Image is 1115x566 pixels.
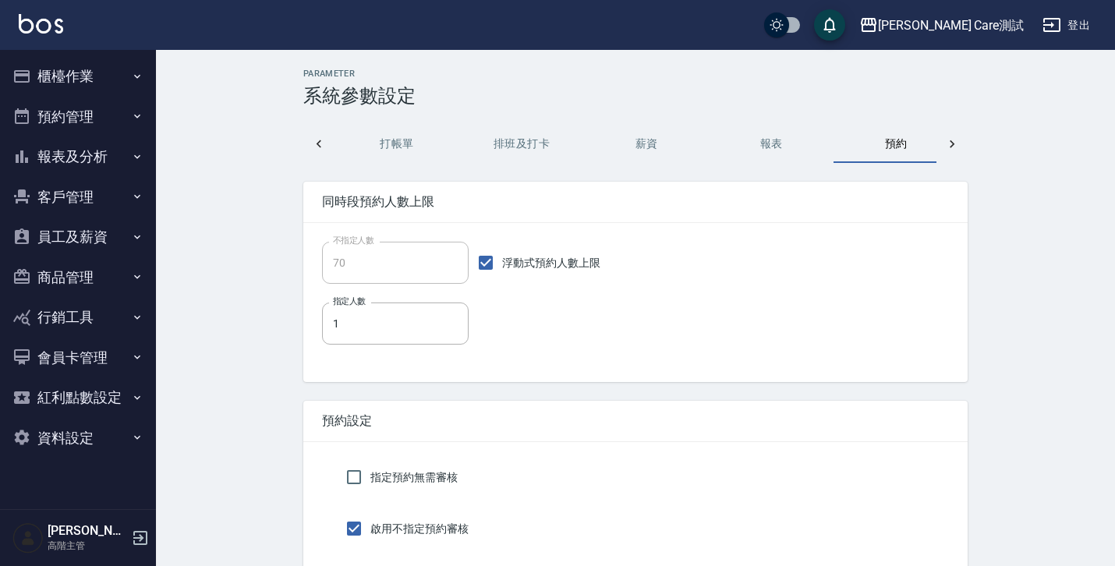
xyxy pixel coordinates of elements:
button: 紅利點數設定 [6,377,150,418]
button: 商品管理 [6,257,150,298]
h3: 系統參數設定 [303,85,968,107]
button: 登出 [1036,11,1096,40]
span: 同時段預約人數上限 [322,194,949,210]
span: 指定預約無需審核 [370,469,458,486]
button: 報表及分析 [6,136,150,177]
h2: Parameter [303,69,968,79]
button: 打帳單 [334,126,459,163]
button: 薪資 [584,126,709,163]
button: [PERSON_NAME] Care測試 [853,9,1030,41]
span: 預約設定 [322,413,949,429]
img: Logo [19,14,63,34]
button: 客戶管理 [6,177,150,218]
h5: [PERSON_NAME] [48,523,127,539]
button: 資料設定 [6,418,150,458]
button: 員工及薪資 [6,217,150,257]
label: 不指定人數 [333,235,373,246]
label: 指定人數 [333,295,366,307]
button: save [814,9,845,41]
button: 排班及打卡 [459,126,584,163]
button: 預約管理 [6,97,150,137]
p: 高階主管 [48,539,127,553]
div: [PERSON_NAME] Care測試 [878,16,1024,35]
span: 啟用不指定預約審核 [370,521,469,537]
button: 櫃檯作業 [6,56,150,97]
button: 會員卡管理 [6,338,150,378]
span: 浮動式預約人數上限 [502,255,600,271]
button: 預約 [834,126,958,163]
button: 報表 [709,126,834,163]
button: 行銷工具 [6,297,150,338]
img: Person [12,522,44,554]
